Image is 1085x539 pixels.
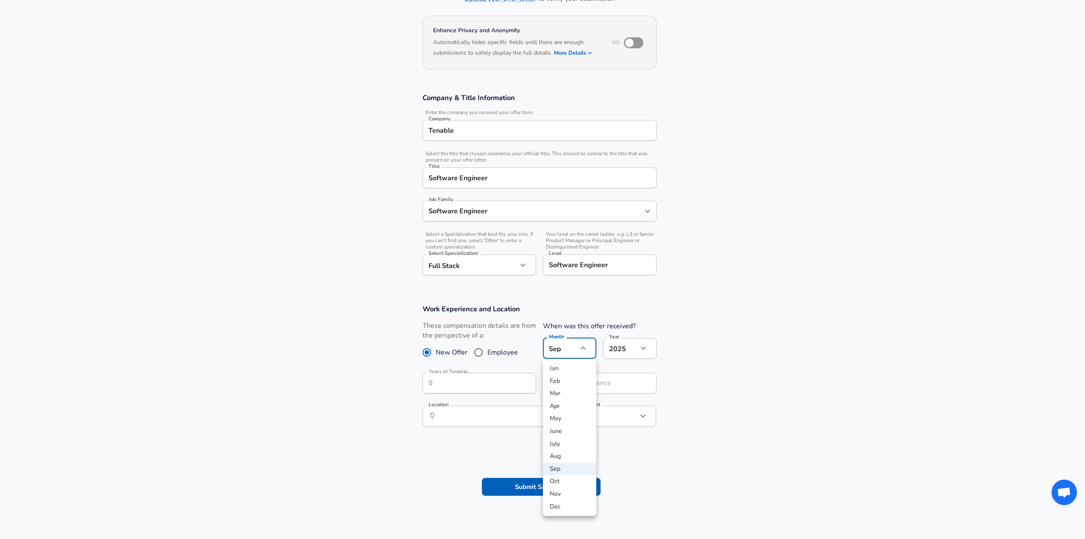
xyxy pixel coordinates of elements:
[543,362,596,375] li: Jan
[543,412,596,425] li: May
[543,450,596,463] li: Aug
[543,438,596,450] li: July
[543,375,596,388] li: Feb
[543,475,596,488] li: Oct
[543,500,596,513] li: Dec
[543,463,596,475] li: Sep
[1052,480,1077,505] div: Open chat
[543,488,596,500] li: Nov
[543,400,596,413] li: Apr
[543,425,596,438] li: June
[543,387,596,400] li: Mar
